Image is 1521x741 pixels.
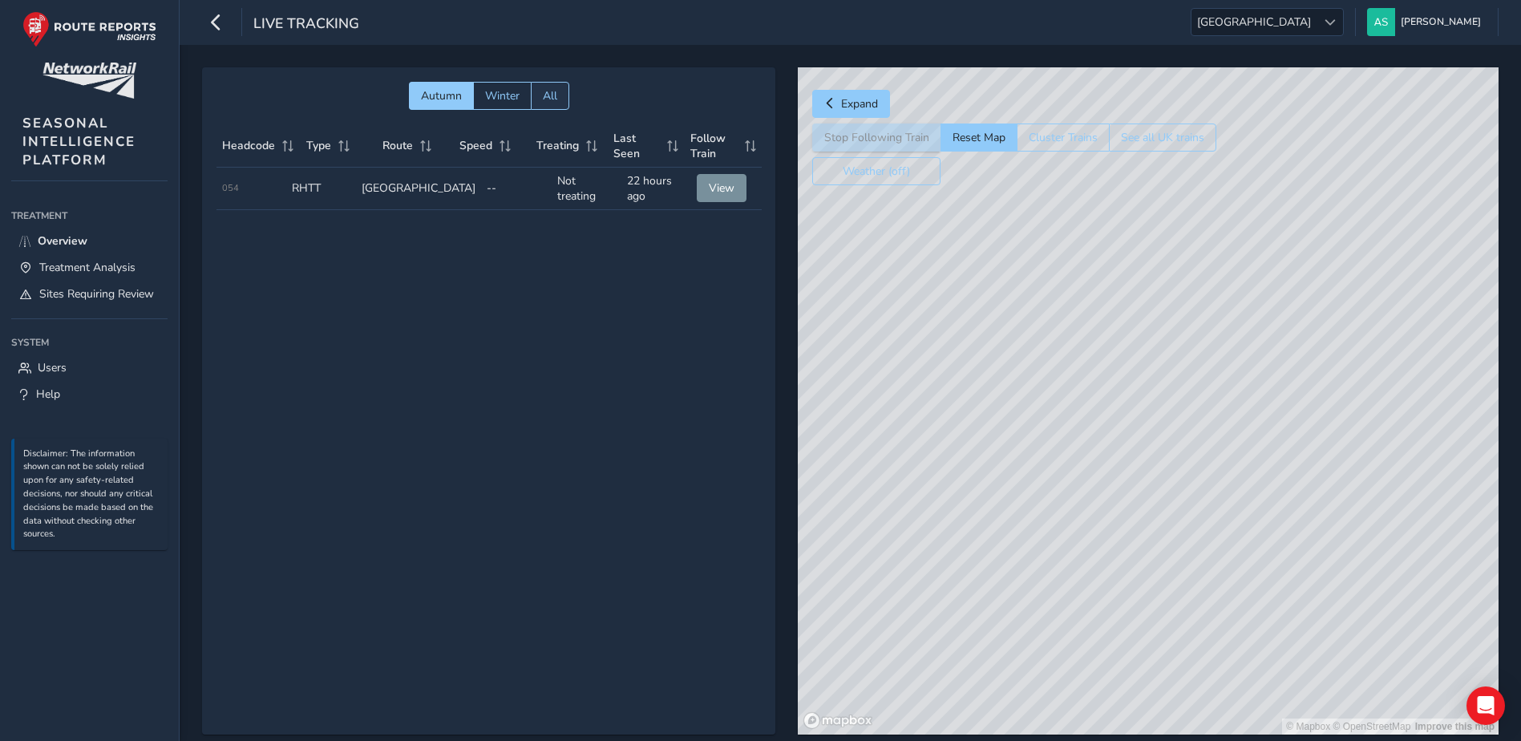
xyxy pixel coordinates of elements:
a: Treatment Analysis [11,254,168,281]
span: Winter [485,88,520,103]
span: Treatment Analysis [39,260,136,275]
span: Live Tracking [253,14,359,36]
span: All [543,88,557,103]
span: 054 [222,182,239,194]
div: System [11,330,168,354]
button: All [531,82,569,110]
span: SEASONAL INTELLIGENCE PLATFORM [22,114,136,169]
span: Autumn [421,88,462,103]
span: Sites Requiring Review [39,286,154,302]
span: [PERSON_NAME] [1401,8,1481,36]
span: Type [306,138,331,153]
button: Weather (off) [812,157,941,185]
span: Headcode [222,138,275,153]
button: Reset Map [941,123,1017,152]
img: diamond-layout [1367,8,1395,36]
td: -- [481,168,551,210]
span: Overview [38,233,87,249]
span: Follow Train [690,131,739,161]
a: Sites Requiring Review [11,281,168,307]
a: Users [11,354,168,381]
button: View [697,174,746,202]
span: Speed [459,138,492,153]
button: See all UK trains [1109,123,1216,152]
span: Help [36,387,60,402]
img: customer logo [42,63,136,99]
a: Overview [11,228,168,254]
button: Winter [473,82,531,110]
div: Treatment [11,204,168,228]
button: [PERSON_NAME] [1367,8,1487,36]
p: Disclaimer: The information shown can not be solely relied upon for any safety-related decisions,... [23,447,160,542]
button: Expand [812,90,890,118]
span: [GEOGRAPHIC_DATA] [1191,9,1317,35]
span: Route [382,138,413,153]
a: Help [11,381,168,407]
td: 22 hours ago [621,168,691,210]
span: View [709,180,734,196]
span: Treating [536,138,579,153]
div: Open Intercom Messenger [1466,686,1505,725]
td: [GEOGRAPHIC_DATA] [356,168,481,210]
td: Not treating [552,168,621,210]
td: RHTT [286,168,356,210]
img: rr logo [22,11,156,47]
span: Expand [841,96,878,111]
button: Autumn [409,82,473,110]
span: Last Seen [613,131,661,161]
button: Cluster Trains [1017,123,1109,152]
span: Users [38,360,67,375]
